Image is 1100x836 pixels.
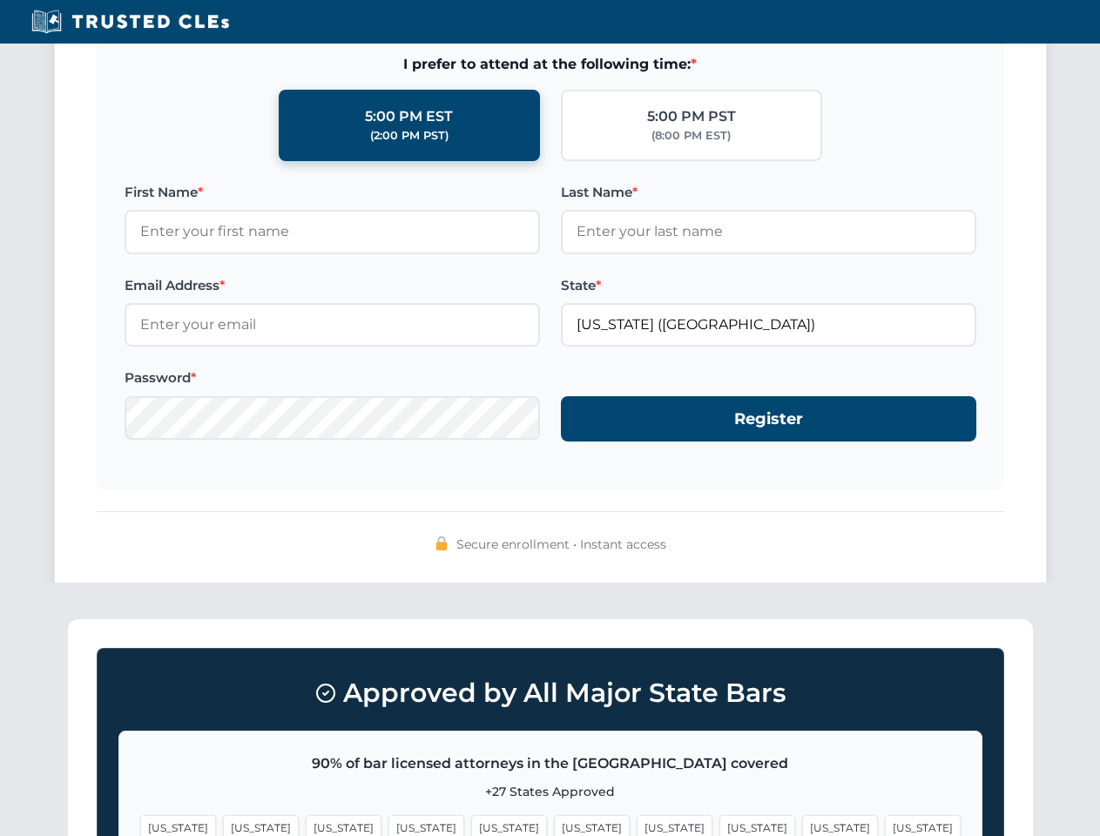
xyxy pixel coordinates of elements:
[125,210,540,253] input: Enter your first name
[651,127,731,145] div: (8:00 PM EST)
[561,396,976,442] button: Register
[125,303,540,347] input: Enter your email
[140,752,961,775] p: 90% of bar licensed attorneys in the [GEOGRAPHIC_DATA] covered
[561,210,976,253] input: Enter your last name
[435,536,449,550] img: 🔒
[647,105,736,128] div: 5:00 PM PST
[125,367,540,388] label: Password
[561,303,976,347] input: California (CA)
[561,275,976,296] label: State
[140,782,961,801] p: +27 States Approved
[365,105,453,128] div: 5:00 PM EST
[456,535,666,554] span: Secure enrollment • Instant access
[118,670,982,717] h3: Approved by All Major State Bars
[370,127,449,145] div: (2:00 PM PST)
[125,53,976,76] span: I prefer to attend at the following time:
[26,9,234,35] img: Trusted CLEs
[125,275,540,296] label: Email Address
[561,182,976,203] label: Last Name
[125,182,540,203] label: First Name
